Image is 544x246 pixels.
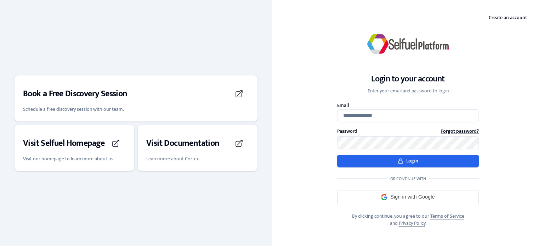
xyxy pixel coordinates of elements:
[368,73,449,85] h1: Login to your account
[337,155,479,167] button: Login
[337,190,479,204] div: Sign in with Google
[23,155,126,162] p: Visit our homepage to learn more about us.
[368,87,449,95] p: Enter your email and password to login
[146,138,220,149] h3: Visit Documentation
[430,212,464,220] a: Terms of Service
[399,219,425,227] a: Privacy Policy
[337,103,479,108] label: Email
[540,242,544,246] iframe: JSD widget
[337,129,357,134] label: Password
[441,128,479,135] a: Forgot password?
[483,11,533,24] a: Create an account
[390,193,435,201] span: Sign in with Google
[337,213,479,227] p: By clicking continue, you agree to our and .
[146,155,249,162] p: Learn more about Cortex.
[387,176,429,182] span: Or continue with
[23,138,105,149] h3: Visit Selfuel Homepage
[23,88,127,99] h3: Book a Free Discovery Session
[23,106,249,113] p: Schedule a free discovery session with our team.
